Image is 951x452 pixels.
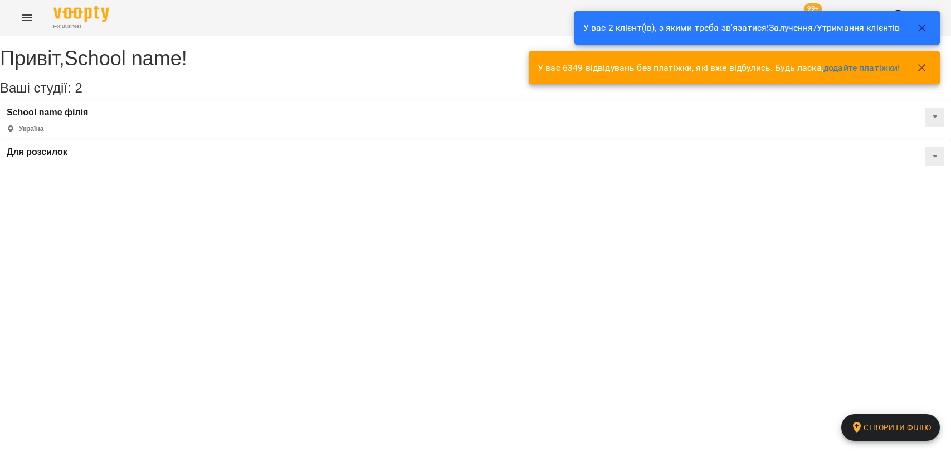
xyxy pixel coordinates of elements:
[19,124,43,134] p: Україна
[13,4,40,31] button: Menu
[583,21,900,35] p: У вас 2 клієнт(ів), з якими треба зв'язатися!
[7,147,67,157] a: Для розсилок
[75,80,82,95] span: 2
[7,108,88,118] a: School name філія
[53,23,109,30] span: For Business
[538,61,900,75] p: У вас 6349 відвідувань без платіжки, які вже відбулись. Будь ласка,
[804,3,822,14] span: 99+
[823,62,900,73] a: додайте платіжки!
[769,22,900,33] a: Залучення/Утримання клієнтів
[53,6,109,22] img: Voopty Logo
